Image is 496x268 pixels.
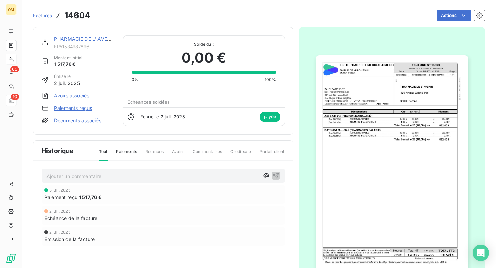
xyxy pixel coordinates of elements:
span: 2 juil. 2025 [49,230,71,234]
span: 1 517,76 € [79,194,102,201]
div: OM [6,4,17,15]
span: Tout [99,148,108,161]
span: Paiement reçu [44,194,77,201]
h3: 14604 [64,9,90,22]
span: payée [260,112,280,122]
a: Documents associés [54,117,101,124]
button: Actions [437,10,471,21]
span: 1 517,76 € [54,61,82,68]
span: Échue le 2 juil. 2025 [140,114,185,120]
span: Échéance de la facture [44,215,97,222]
span: 10 [11,94,19,100]
span: Échéances soldées [127,99,170,105]
span: Avoirs [172,148,184,160]
span: Émise le [54,73,80,80]
span: 0% [132,76,138,83]
span: 2 juil. 2025 [49,209,71,213]
span: Paiements [116,148,137,160]
span: 0,00 € [182,48,226,68]
span: 65 [10,66,19,72]
span: FR51534987896 [54,44,115,49]
a: Avoirs associés [54,92,89,99]
a: PHARMACIE DE L' AVENIR [54,36,115,42]
span: Creditsafe [230,148,251,160]
div: Open Intercom Messenger [473,245,489,261]
span: Commentaires [193,148,222,160]
img: Logo LeanPay [6,253,17,264]
span: Émission de la facture [44,236,95,243]
span: Portail client [259,148,285,160]
span: Solde dû : [132,41,276,48]
span: Montant initial [54,55,82,61]
span: Historique [42,146,74,155]
span: 100% [265,76,276,83]
span: 3 juil. 2025 [49,188,71,192]
span: Relances [145,148,164,160]
a: Factures [33,12,52,19]
a: Paiements reçus [54,105,92,112]
span: 2 juil. 2025 [54,80,80,87]
span: Factures [33,13,52,18]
